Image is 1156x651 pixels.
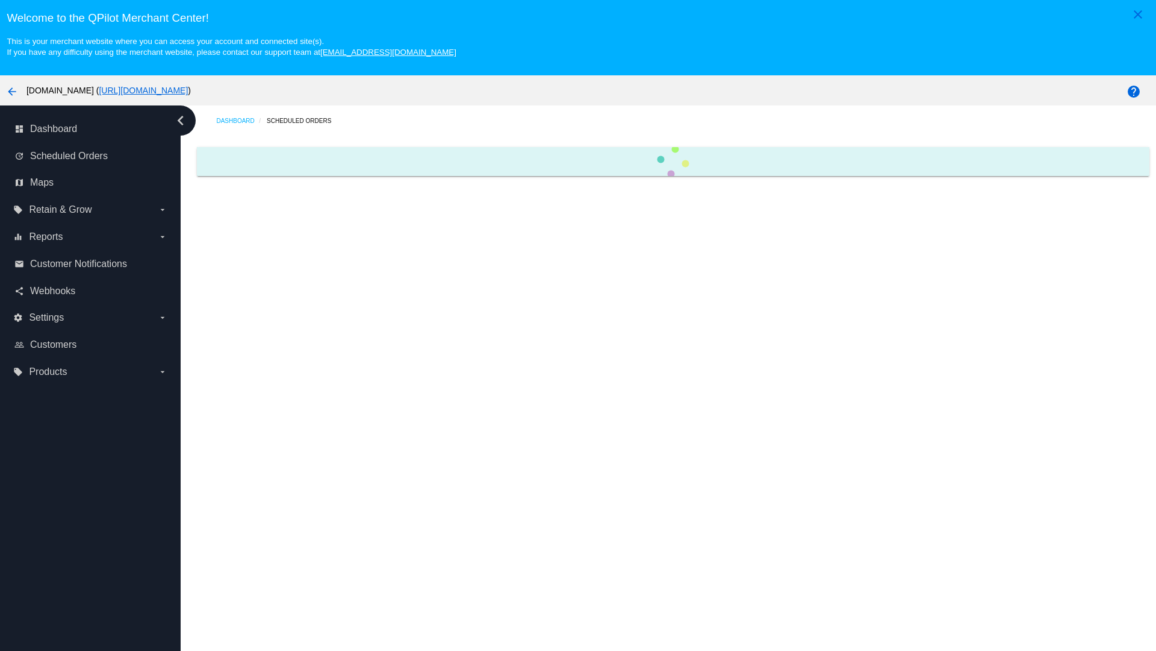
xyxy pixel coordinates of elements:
a: people_outline Customers [14,335,167,354]
span: [DOMAIN_NAME] ( ) [26,86,191,95]
i: chevron_left [171,111,190,130]
span: Retain & Grow [29,204,92,215]
a: Dashboard [216,112,267,130]
span: Scheduled Orders [30,151,108,162]
i: local_offer [13,205,23,215]
a: [URL][DOMAIN_NAME] [99,86,188,95]
i: settings [13,313,23,322]
i: arrow_drop_down [158,367,167,377]
span: Customer Notifications [30,259,127,269]
i: equalizer [13,232,23,242]
i: arrow_drop_down [158,232,167,242]
span: Customers [30,339,76,350]
mat-icon: arrow_back [5,84,19,99]
a: email Customer Notifications [14,254,167,274]
i: update [14,151,24,161]
a: [EMAIL_ADDRESS][DOMAIN_NAME] [320,48,456,57]
a: dashboard Dashboard [14,119,167,139]
span: Dashboard [30,124,77,134]
a: share Webhooks [14,281,167,301]
span: Settings [29,312,64,323]
h3: Welcome to the QPilot Merchant Center! [7,11,1149,25]
i: arrow_drop_down [158,313,167,322]
a: Scheduled Orders [267,112,342,130]
small: This is your merchant website where you can access your account and connected site(s). If you hav... [7,37,456,57]
i: share [14,286,24,296]
span: Maps [30,177,54,188]
i: people_outline [14,340,24,350]
a: update Scheduled Orders [14,146,167,166]
mat-icon: help [1126,84,1141,99]
a: map Maps [14,173,167,192]
i: dashboard [14,124,24,134]
i: map [14,178,24,187]
span: Products [29,366,67,377]
span: Webhooks [30,286,75,297]
mat-icon: close [1131,7,1145,22]
i: arrow_drop_down [158,205,167,215]
i: local_offer [13,367,23,377]
i: email [14,259,24,269]
span: Reports [29,231,63,242]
